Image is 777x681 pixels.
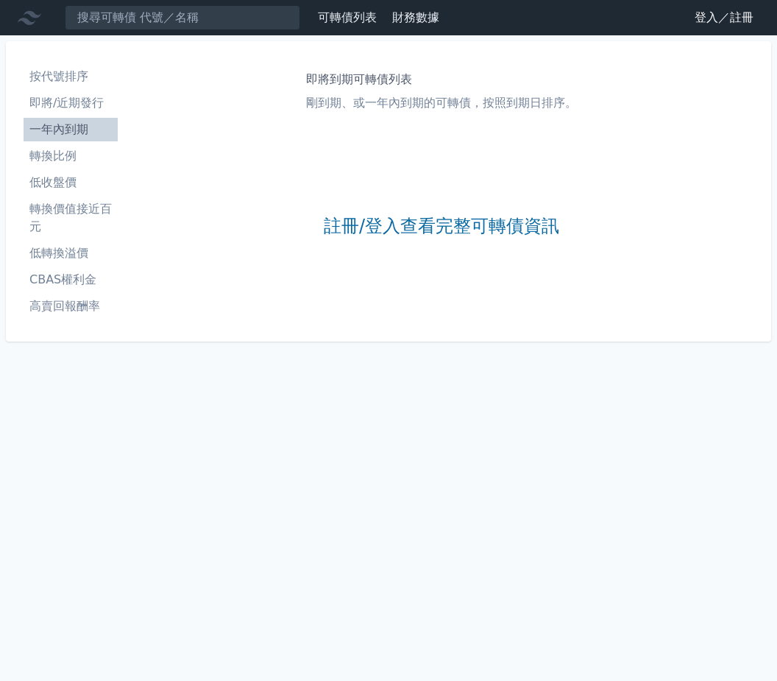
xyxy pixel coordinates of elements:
a: 高賣回報酬率 [24,294,118,318]
li: 低收盤價 [24,174,118,191]
a: CBAS權利金 [24,268,118,292]
p: 剛到期、或一年內到期的可轉債，按照到期日排序。 [306,94,577,112]
h1: 即將到期可轉債列表 [306,71,577,88]
a: 即將/近期發行 [24,91,118,115]
input: 搜尋可轉債 代號／名稱 [65,5,300,30]
li: 即將/近期發行 [24,94,118,112]
a: 轉換價值接近百元 [24,197,118,239]
a: 低轉換溢價 [24,241,118,265]
a: 一年內到期 [24,118,118,141]
a: 註冊/登入查看完整可轉債資訊 [324,215,559,239]
a: 財務數據 [392,10,439,24]
a: 登入／註冊 [683,6,765,29]
li: CBAS權利金 [24,271,118,289]
a: 轉換比例 [24,144,118,168]
a: 低收盤價 [24,171,118,194]
a: 可轉債列表 [318,10,377,24]
li: 轉換比例 [24,147,118,165]
a: 按代號排序 [24,65,118,88]
li: 一年內到期 [24,121,118,138]
li: 按代號排序 [24,68,118,85]
li: 轉換價值接近百元 [24,200,118,236]
li: 低轉換溢價 [24,244,118,262]
li: 高賣回報酬率 [24,297,118,315]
